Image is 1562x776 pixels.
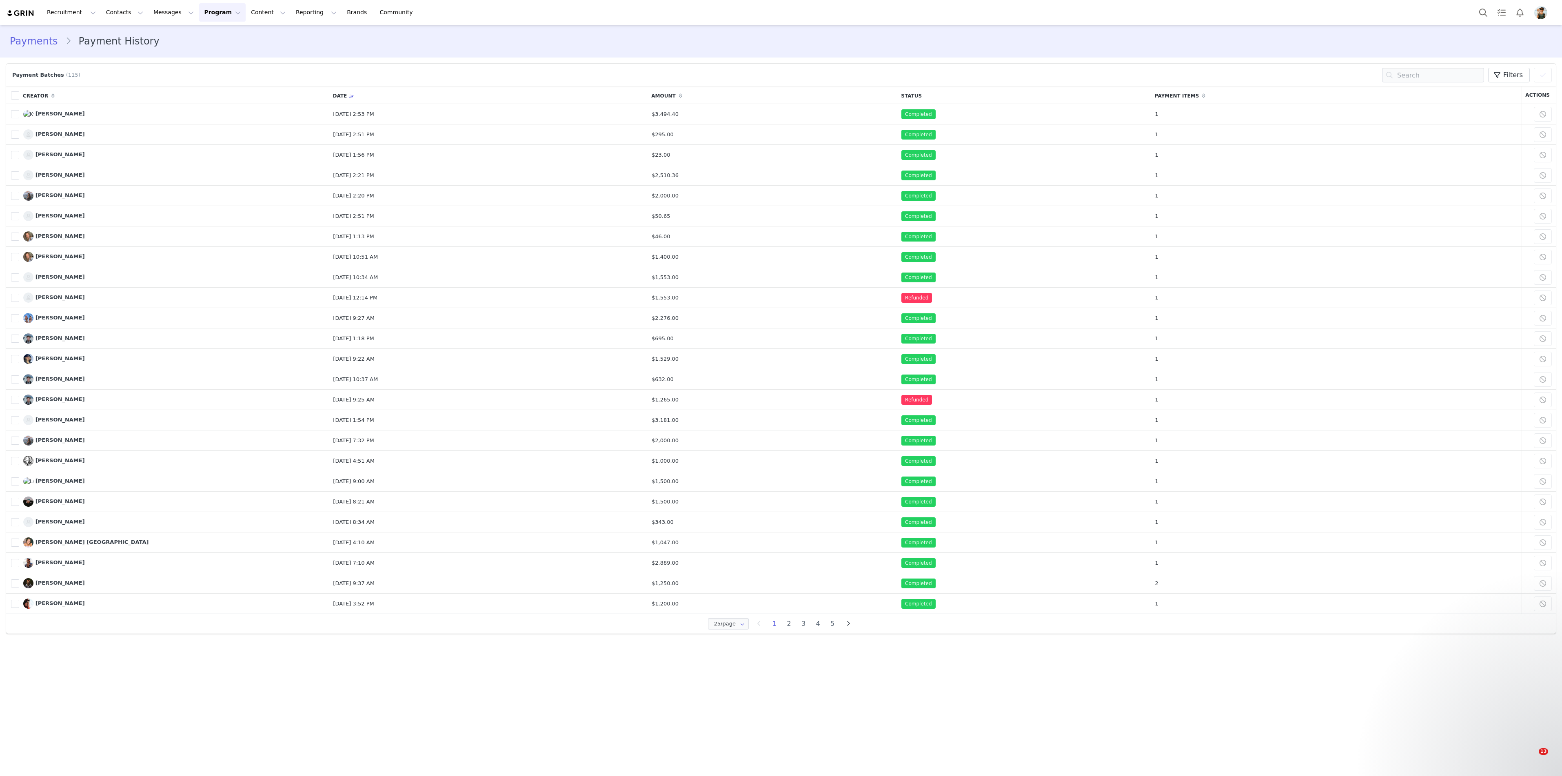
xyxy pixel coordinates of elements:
span: Completed [901,517,935,527]
span: (115) [66,71,80,79]
span: [PERSON_NAME] [35,131,85,137]
span: [PERSON_NAME] [35,274,85,280]
span: $1,553.00 [652,295,679,301]
td: 1 [1151,532,1522,553]
td: 1 [1151,267,1522,288]
span: Completed [901,273,935,282]
span: [PERSON_NAME] [35,294,85,300]
img: Kylie Fly [23,110,33,118]
span: Completed [901,252,935,262]
span: [PERSON_NAME] [35,457,85,463]
img: Jonas Gillespie [23,374,33,384]
span: [PERSON_NAME] [35,315,85,321]
td: 1 [1151,288,1522,308]
span: Completed [901,599,935,609]
li: 4 [811,618,825,630]
button: Contacts [101,3,148,22]
td: 1 [1151,165,1522,186]
span: $632.00 [652,376,674,382]
span: [PERSON_NAME] [35,213,85,219]
div: Payment Batches [10,71,84,79]
img: Jonas Gillespie [23,333,33,344]
span: $295.00 [652,131,674,137]
span: [PERSON_NAME] [35,498,85,504]
td: 1 [1151,308,1522,328]
span: 13 [1539,748,1548,755]
span: Completed [901,109,935,119]
span: Completed [901,211,935,221]
span: [PERSON_NAME] [35,519,85,525]
span: [PERSON_NAME] [35,376,85,382]
span: Completed [901,313,935,323]
a: [PERSON_NAME] [23,272,85,282]
td: [DATE] 9:27 AM [329,308,648,328]
span: [PERSON_NAME] [35,600,85,606]
a: [PERSON_NAME] [23,477,85,485]
td: [DATE] 7:10 AM [329,553,648,573]
a: Payments [10,34,65,49]
th: Actions [1522,86,1556,104]
a: [PERSON_NAME] [23,435,85,446]
span: [PERSON_NAME] [35,192,85,198]
a: [PERSON_NAME] [23,252,85,262]
a: [PERSON_NAME] [23,517,85,527]
span: Completed [901,579,935,588]
td: [DATE] 7:32 PM [329,430,648,451]
span: [PERSON_NAME] [35,233,85,239]
span: Completed [901,232,935,242]
td: 1 [1151,553,1522,573]
li: 1 [767,618,782,630]
td: [DATE] 9:25 AM [329,390,648,410]
td: [DATE] 2:21 PM [329,165,648,186]
a: [PERSON_NAME] [23,456,85,466]
button: Content [246,3,291,22]
td: [DATE] 8:21 AM [329,492,648,512]
td: 1 [1151,349,1522,369]
span: Completed [901,354,935,364]
span: $3,181.00 [652,417,679,423]
span: [PERSON_NAME] [35,335,85,341]
span: [PERSON_NAME] [35,478,85,484]
input: Select [708,618,749,630]
button: Recruitment [42,3,101,22]
button: Profile [1529,6,1555,19]
img: Zac Turgeon [23,150,33,160]
img: Cèlia Espanya [23,537,33,548]
span: $1,529.00 [652,356,679,362]
span: $50.65 [652,213,670,219]
span: $1,400.00 [652,254,679,260]
a: [PERSON_NAME] [23,599,85,609]
a: [PERSON_NAME] [23,578,85,588]
img: Pete Elliott [23,497,33,507]
span: $1,250.00 [652,580,679,586]
a: [PERSON_NAME] [23,395,85,405]
a: [PERSON_NAME] [23,191,85,201]
img: Alvaro Penades [23,599,33,609]
span: $1,265.00 [652,397,679,403]
td: 1 [1151,390,1522,410]
span: $343.00 [652,519,674,525]
img: Zac Turgeon [23,170,33,180]
td: [DATE] 1:13 PM [329,226,648,247]
td: [DATE] 9:22 AM [329,349,648,369]
li: 2 [782,618,797,630]
td: 1 [1151,410,1522,430]
span: $23.00 [652,152,670,158]
a: [PERSON_NAME] [23,110,85,118]
td: [DATE] 10:34 AM [329,267,648,288]
td: [DATE] 2:51 PM [329,124,648,145]
a: [PERSON_NAME] [23,333,85,344]
span: $1,000.00 [652,458,679,464]
span: [PERSON_NAME] [35,396,85,402]
img: Andrea Ference [23,435,33,446]
a: [PERSON_NAME] [GEOGRAPHIC_DATA] [23,537,149,548]
td: [DATE] 10:51 AM [329,247,648,267]
a: grin logo [7,9,35,17]
td: 1 [1151,124,1522,145]
a: Tasks [1493,3,1511,22]
iframe: Intercom notifications message [1391,697,1554,754]
td: 1 [1151,471,1522,492]
img: Zack Thoeny [23,456,33,466]
th: Amount [648,86,897,104]
button: Program [199,3,246,22]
